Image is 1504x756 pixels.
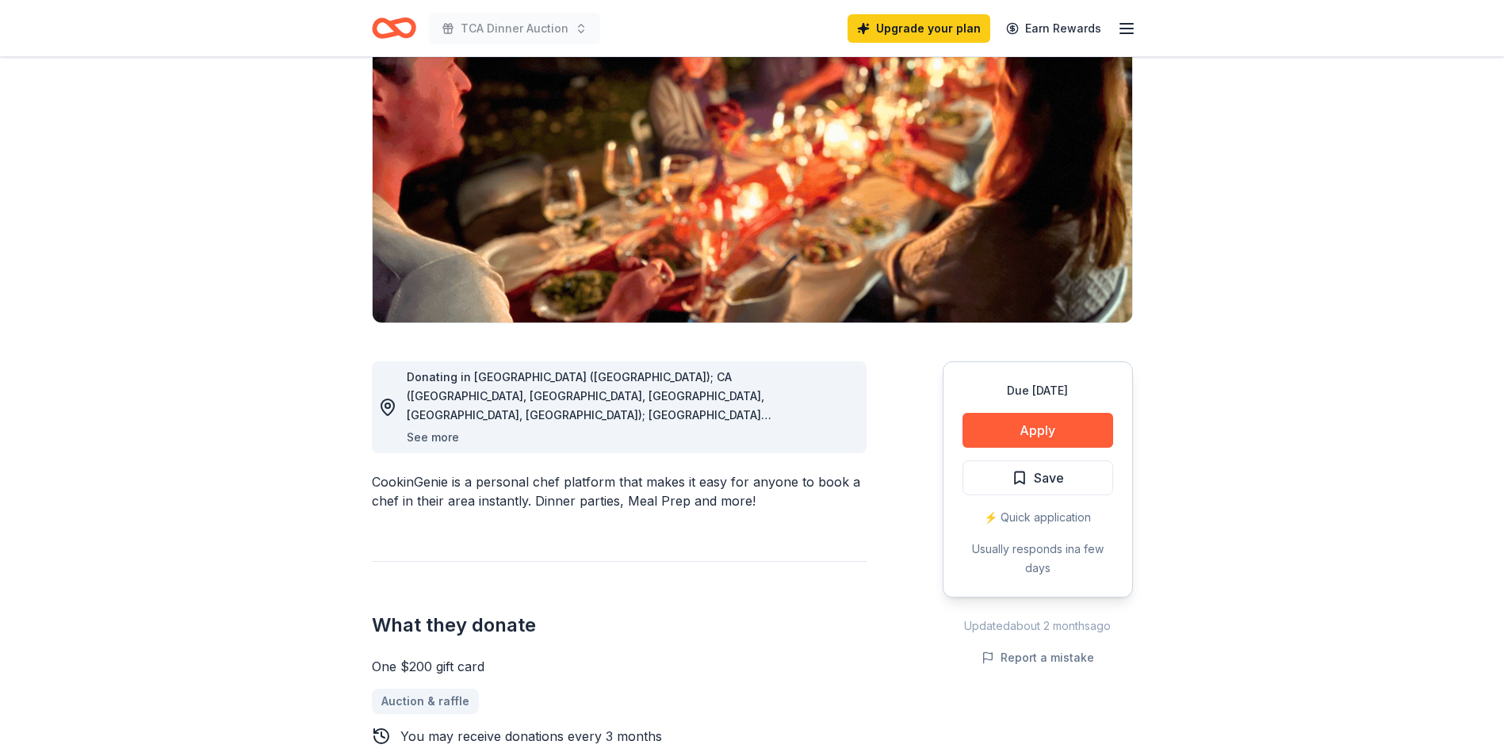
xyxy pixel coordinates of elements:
div: ⚡️ Quick application [962,508,1113,527]
a: Earn Rewards [997,14,1111,43]
h2: What they donate [372,613,867,638]
div: CookinGenie is a personal chef platform that makes it easy for anyone to book a chef in their are... [372,472,867,510]
a: Auction & raffle [372,689,479,714]
a: Home [372,10,416,47]
span: TCA Dinner Auction [461,19,568,38]
img: Image for CookinGenie [373,20,1132,323]
button: See more [407,428,459,447]
span: Save [1034,468,1064,488]
button: Report a mistake [982,648,1094,667]
div: Due [DATE] [962,381,1113,400]
div: You may receive donations every 3 months [400,727,662,746]
div: One $200 gift card [372,657,867,676]
button: Save [962,460,1113,495]
div: Updated about 2 months ago [943,617,1133,636]
button: TCA Dinner Auction [429,13,600,44]
a: Upgrade your plan [848,14,990,43]
button: Apply [962,413,1113,448]
div: Usually responds in a few days [962,540,1113,578]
